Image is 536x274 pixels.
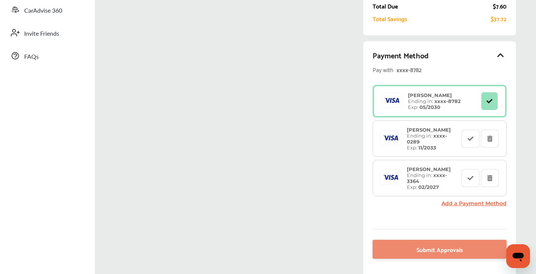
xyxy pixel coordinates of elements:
[491,15,507,22] div: $37.72
[373,64,393,74] span: Pay with
[373,3,398,9] div: Total Due
[373,240,507,259] a: Submit Approvals
[373,15,407,22] div: Total Savings
[7,23,87,42] a: Invite Friends
[418,184,439,190] strong: 02/2027
[407,172,447,184] strong: xxxx- 3364
[396,64,489,74] div: xxxx- 8782
[373,49,507,61] div: Payment Method
[493,3,507,9] div: $7.60
[418,145,436,151] strong: 11/2033
[419,104,440,110] strong: 05/2030
[404,92,465,110] div: Ending in: Exp:
[407,133,447,145] strong: xxxx- 0289
[24,6,62,16] span: CarAdvise 360
[7,46,87,65] a: FAQs
[24,29,59,39] span: Invite Friends
[24,52,39,62] span: FAQs
[408,92,452,98] strong: [PERSON_NAME]
[417,244,463,254] span: Submit Approvals
[407,166,451,172] strong: [PERSON_NAME]
[434,98,461,104] strong: xxxx- 8782
[403,166,462,190] div: Ending in: Exp:
[403,127,462,151] div: Ending in: Exp:
[506,244,530,268] iframe: Button to launch messaging window
[441,200,507,207] a: Add a Payment Method
[407,127,451,133] strong: [PERSON_NAME]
